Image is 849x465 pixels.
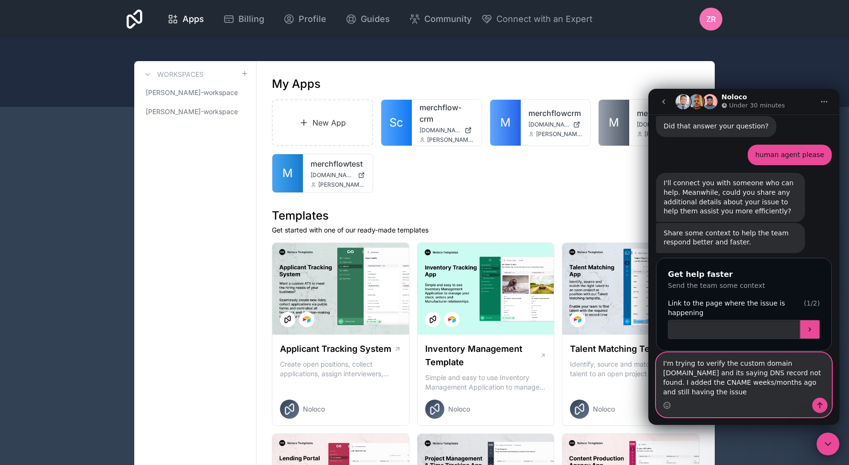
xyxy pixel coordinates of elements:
span: ZR [706,13,716,25]
span: Noloco [593,404,615,414]
img: Airtable Logo [574,316,581,323]
span: Connect with an Expert [496,12,592,26]
span: [PERSON_NAME]-workspace [146,88,238,97]
a: Profile [276,9,334,30]
p: Create open positions, collect applications, assign interviewers, centralise candidate feedback a... [280,359,401,379]
span: [DOMAIN_NAME] [311,171,354,179]
span: Profile [299,12,326,26]
a: Guides [338,9,398,30]
a: merchflowtest [311,158,365,169]
span: M [282,166,293,181]
a: [PERSON_NAME]-workspace [142,84,248,101]
a: [PERSON_NAME]-workspace [142,103,248,120]
span: [DOMAIN_NAME] [528,121,570,128]
span: [DOMAIN_NAME] [419,127,461,134]
h1: Templates [272,208,699,223]
a: M [599,100,629,146]
a: New App [272,99,373,146]
a: merchflow [637,107,691,119]
span: Guides [361,12,390,26]
a: merchflowcrm [528,107,583,119]
span: [DOMAIN_NAME] [637,121,678,128]
a: [DOMAIN_NAME] [419,127,474,134]
img: Airtable Logo [448,316,456,323]
iframe: Intercom live chat [817,433,839,455]
span: Apps [183,12,204,26]
h1: My Apps [272,76,321,92]
p: Identify, source and match the right talent to an open project or position with our Talent Matchi... [570,359,691,379]
h1: Talent Matching Template [570,342,678,356]
a: M [272,154,303,192]
a: Sc [381,100,412,146]
a: merchflow-crm [419,102,474,125]
span: Billing [238,12,264,26]
span: [PERSON_NAME][EMAIL_ADDRESS][PERSON_NAME][DOMAIN_NAME] [536,130,583,138]
h1: Inventory Management Template [425,342,540,369]
span: Sc [389,115,403,130]
span: M [609,115,619,130]
a: [DOMAIN_NAME] [637,121,691,128]
a: M [490,100,521,146]
h1: Applicant Tracking System [280,342,391,356]
a: Community [401,9,479,30]
a: Workspaces [142,69,204,80]
span: [PERSON_NAME][EMAIL_ADDRESS][PERSON_NAME][DOMAIN_NAME] [427,136,474,144]
span: Noloco [448,404,470,414]
span: Community [424,12,472,26]
p: Simple and easy to use Inventory Management Application to manage your stock, orders and Manufact... [425,373,547,392]
span: [PERSON_NAME]-workspace [146,107,238,116]
span: M [500,115,511,130]
p: Get started with one of our ready-made templates [272,225,699,235]
button: Connect with an Expert [481,12,592,26]
img: Airtable Logo [303,316,311,323]
a: [DOMAIN_NAME] [528,121,583,128]
iframe: Intercom live chat [648,89,839,425]
a: [DOMAIN_NAME] [311,171,365,179]
span: Noloco [303,404,325,414]
span: [PERSON_NAME][EMAIL_ADDRESS][DOMAIN_NAME] [318,181,365,189]
a: Billing [215,9,272,30]
a: Apps [160,9,212,30]
h3: Workspaces [157,70,204,79]
span: [PERSON_NAME][EMAIL_ADDRESS][PERSON_NAME][DOMAIN_NAME] [645,130,691,138]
